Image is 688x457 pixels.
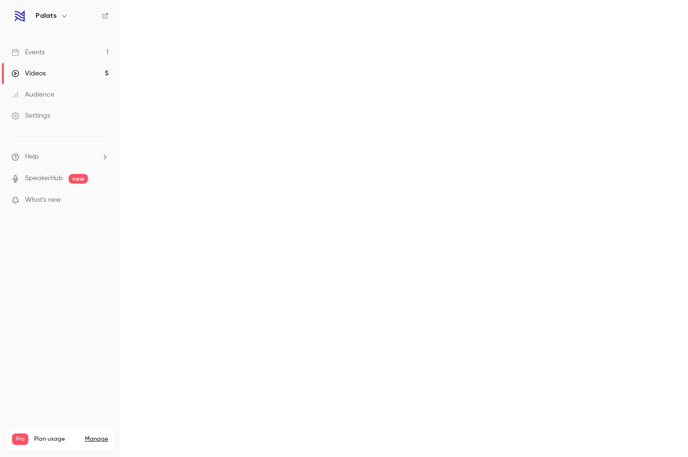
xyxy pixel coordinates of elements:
a: SpeakerHub [25,173,63,184]
a: Manage [85,435,108,443]
span: What's new [25,195,61,205]
div: Events [12,48,45,57]
li: help-dropdown-opener [12,152,109,162]
div: Audience [12,90,54,99]
span: Pro [12,433,28,445]
span: Plan usage [34,435,79,443]
span: new [69,174,88,184]
iframe: Noticeable Trigger [97,196,109,205]
div: Videos [12,69,46,78]
div: Settings [12,111,50,121]
h6: Palats [36,11,57,21]
img: Palats [12,8,27,24]
span: Help [25,152,39,162]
